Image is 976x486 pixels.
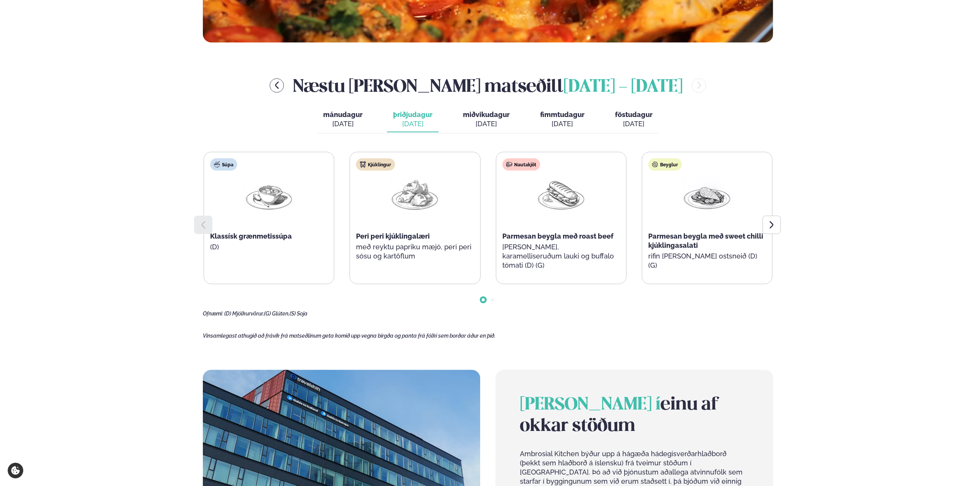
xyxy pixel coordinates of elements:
span: þriðjudagur [393,111,432,119]
span: [PERSON_NAME] í [520,397,660,413]
div: Súpa [210,158,237,171]
button: föstudagur [DATE] [609,107,659,132]
span: Peri peri kjúklingalæri [356,232,430,240]
span: [DATE] - [DATE] [563,79,683,96]
span: (D) Mjólkurvörur, [224,310,264,317]
span: (S) Soja [290,310,308,317]
span: Go to slide 2 [491,298,494,301]
span: Parmesan beygla með sweet chilli kjúklingasalati [648,232,763,249]
span: föstudagur [615,111,652,119]
div: [DATE] [393,119,432,128]
div: Nautakjöt [502,158,540,171]
span: (G) Glúten, [264,310,290,317]
div: Beyglur [648,158,682,171]
div: Kjúklingur [356,158,395,171]
img: bagle-new-16px.svg [652,161,658,167]
h2: Næstu [PERSON_NAME] matseðill [293,73,683,98]
img: Chicken-thighs.png [390,177,439,212]
h2: einu af okkar stöðum [520,394,748,437]
button: fimmtudagur [DATE] [534,107,591,132]
img: Chicken-breast.png [683,177,732,212]
div: [DATE] [463,119,510,128]
button: þriðjudagur [DATE] [387,107,439,132]
div: [DATE] [615,119,652,128]
span: fimmtudagur [540,111,584,119]
button: mánudagur [DATE] [317,107,369,132]
button: menu-btn-left [270,78,284,93]
p: (D) [210,242,328,252]
img: chicken.svg [360,161,366,167]
p: með reyktu papriku mæjó, peri peri sósu og kartöflum [356,242,474,261]
button: menu-btn-right [692,78,706,93]
span: mánudagur [323,111,363,119]
span: Parmesan beygla með roast beef [502,232,613,240]
img: beef.svg [506,161,512,167]
span: Ofnæmi: [203,310,223,317]
img: soup.svg [214,161,220,167]
img: Panini.png [537,177,586,212]
p: [PERSON_NAME], karamelliseruðum lauki og buffalo tómati (D) (G) [502,242,620,270]
button: miðvikudagur [DATE] [457,107,516,132]
p: rifin [PERSON_NAME] ostsneið (D) (G) [648,252,766,270]
img: Soup.png [244,177,293,212]
div: [DATE] [323,119,363,128]
div: [DATE] [540,119,584,128]
span: Vinsamlegast athugið að frávik frá matseðlinum geta komið upp vegna birgða og panta frá fólki sem... [203,333,495,339]
span: miðvikudagur [463,111,510,119]
span: Go to slide 1 [482,298,485,301]
span: Klassísk grænmetissúpa [210,232,292,240]
a: Cookie settings [8,463,23,478]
